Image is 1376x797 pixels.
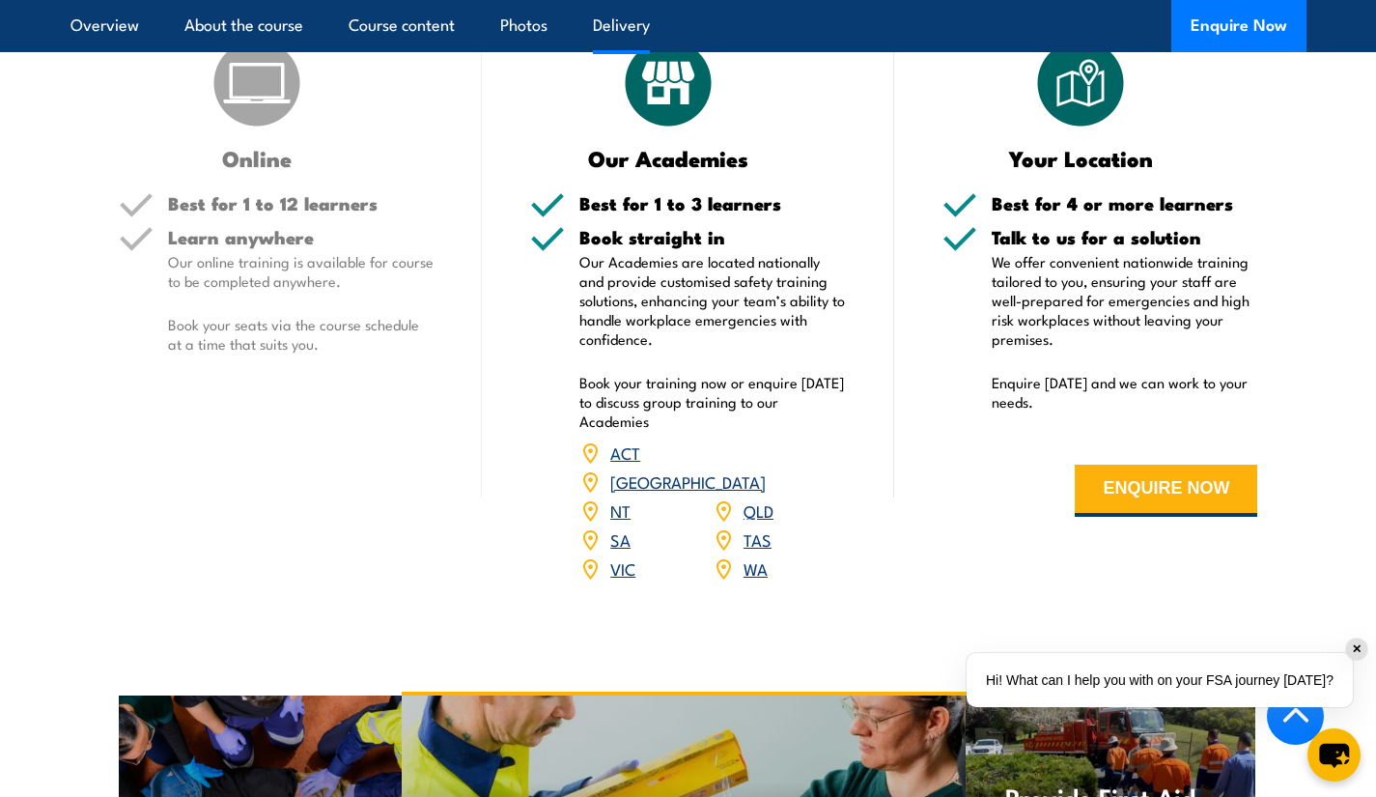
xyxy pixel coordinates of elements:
[530,147,807,169] h3: Our Academies
[1075,465,1257,517] button: ENQUIRE NOW
[610,556,635,580] a: VIC
[579,252,846,349] p: Our Academies are located nationally and provide customised safety training solutions, enhancing ...
[119,147,396,169] h3: Online
[1346,639,1367,660] div: ✕
[610,498,631,522] a: NT
[992,228,1258,246] h5: Talk to us for a solution
[992,252,1258,349] p: We offer convenient nationwide training tailored to you, ensuring your staff are well-prepared fo...
[579,373,846,431] p: Book your training now or enquire [DATE] to discuss group training to our Academies
[992,194,1258,213] h5: Best for 4 or more learners
[610,470,766,493] a: [GEOGRAPHIC_DATA]
[610,441,640,464] a: ACT
[744,498,773,522] a: QLD
[168,194,435,213] h5: Best for 1 to 12 learners
[744,527,772,551] a: TAS
[168,228,435,246] h5: Learn anywhere
[967,653,1353,707] div: Hi! What can I help you with on your FSA journey [DATE]?
[610,527,631,551] a: SA
[579,228,846,246] h5: Book straight in
[579,194,846,213] h5: Best for 1 to 3 learners
[942,147,1220,169] h3: Your Location
[992,373,1258,412] p: Enquire [DATE] and we can work to your needs.
[168,252,435,291] p: Our online training is available for course to be completed anywhere.
[1307,728,1361,782] button: chat-button
[168,315,435,354] p: Book your seats via the course schedule at a time that suits you.
[744,556,768,580] a: WA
